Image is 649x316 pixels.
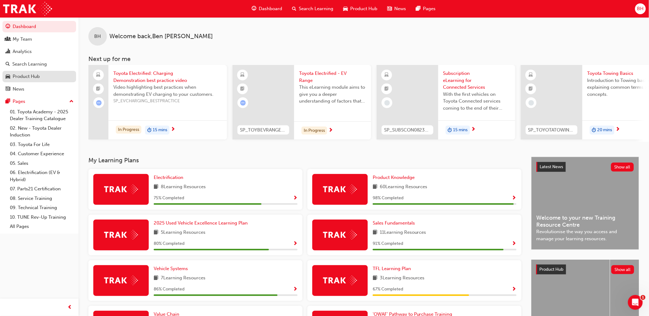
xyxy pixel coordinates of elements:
[6,74,10,79] span: car-icon
[104,230,138,240] img: Trak
[154,220,248,226] span: 2025 Used Vehicle Excellence Learning Plan
[161,183,206,191] span: 8 Learning Resources
[373,265,413,272] a: TFL Learning Plan
[241,85,245,93] span: booktick-icon
[13,36,32,43] div: My Team
[293,286,298,293] button: Show Progress
[154,265,190,272] a: Vehicle Systems
[616,127,620,132] span: next-icon
[299,70,366,84] span: Toyota Electrified - EV Range
[373,286,403,293] span: 67 % Completed
[448,126,452,134] span: duration-icon
[7,213,76,222] a: 10. TUNE Rev-Up Training
[2,83,76,95] a: News
[6,37,10,42] span: people-icon
[6,99,10,104] span: pages-icon
[104,276,138,285] img: Trak
[611,163,634,172] button: Show all
[443,91,510,112] span: With the first vehicles on Toyota Connected services coming to the end of their complimentary per...
[6,62,10,67] span: search-icon
[7,203,76,213] a: 09. Technical Training
[154,220,250,227] a: 2025 Used Vehicle Excellence Learning Plan
[161,229,205,237] span: 5 Learning Resources
[153,127,167,134] span: 15 mins
[154,266,188,271] span: Vehicle Systems
[373,175,415,180] span: Product Knowledge
[7,159,76,168] a: 05. Sales
[512,286,517,293] button: Show Progress
[6,87,10,92] span: news-icon
[293,196,298,201] span: Show Progress
[323,230,357,240] img: Trak
[7,124,76,140] a: 02. New - Toyota Dealer Induction
[96,100,102,106] span: learningRecordVerb_ATTEMPT-icon
[385,85,389,93] span: booktick-icon
[3,2,52,16] img: Trak
[641,295,646,300] span: 1
[628,295,643,310] iframe: Intercom live chat
[471,127,476,132] span: next-icon
[113,70,222,84] span: Toyota Electrified: Charging Demonstration best practice video
[529,100,534,106] span: learningRecordVerb_NONE-icon
[350,5,377,12] span: Product Hub
[635,3,646,14] button: BH
[328,128,333,133] span: next-icon
[154,183,158,191] span: book-icon
[323,184,357,194] img: Trak
[373,274,377,282] span: book-icon
[382,2,411,15] a: news-iconNews
[154,195,184,202] span: 75 % Completed
[7,149,76,159] a: 04. Customer Experience
[96,71,101,79] span: laptop-icon
[292,5,296,13] span: search-icon
[512,240,517,248] button: Show Progress
[529,71,533,79] span: learningResourceType_ELEARNING-icon
[293,194,298,202] button: Show Progress
[2,46,76,57] a: Analytics
[343,5,348,13] span: car-icon
[7,222,76,231] a: All Pages
[529,85,533,93] span: booktick-icon
[13,98,25,105] div: Pages
[7,184,76,194] a: 07. Parts21 Certification
[338,2,382,15] a: car-iconProduct Hub
[416,5,420,13] span: pages-icon
[252,5,256,13] span: guage-icon
[113,98,222,105] span: SP_EVCHARGING_BESTPRACTICE
[79,55,649,63] h3: Next up for me
[69,98,74,106] span: up-icon
[512,194,517,202] button: Show Progress
[6,24,10,30] span: guage-icon
[302,127,327,135] div: In Progress
[380,229,426,237] span: 11 Learning Resources
[68,304,72,311] span: prev-icon
[384,127,431,134] span: SP_SUBSCON0823_EL
[540,164,563,169] span: Latest News
[154,174,186,181] a: Electrification
[373,240,403,247] span: 91 % Completed
[2,59,76,70] a: Search Learning
[540,267,564,272] span: Product Hub
[377,65,515,140] a: SP_SUBSCON0823_ELSubscription eLearning for Connected ServicesWith the first vehicles on Toyota C...
[96,85,101,93] span: booktick-icon
[7,168,76,184] a: 06. Electrification (EV & Hybrid)
[2,96,76,107] button: Pages
[2,34,76,45] a: My Team
[531,157,639,250] a: Latest NewsShow allWelcome to your new Training Resource CentreRevolutionise the way you access a...
[373,174,417,181] a: Product Knowledge
[373,229,377,237] span: book-icon
[387,5,392,13] span: news-icon
[171,127,175,132] span: next-icon
[95,33,101,40] span: BH
[116,126,141,134] div: In Progress
[6,49,10,55] span: chart-icon
[373,266,411,271] span: TFL Learning Plan
[443,70,510,91] span: Subscription eLearning for Connected Services
[12,61,47,68] div: Search Learning
[380,183,428,191] span: 60 Learning Resources
[373,183,377,191] span: book-icon
[2,71,76,82] a: Product Hub
[104,184,138,194] img: Trak
[423,5,436,12] span: Pages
